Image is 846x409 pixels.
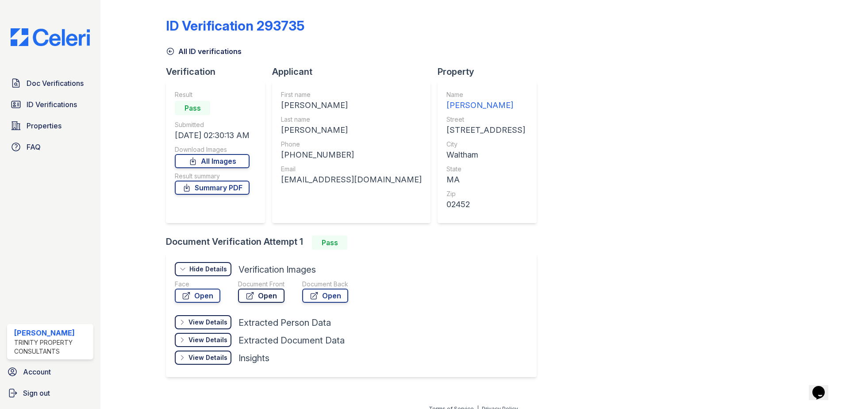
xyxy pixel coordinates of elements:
div: Waltham [446,149,525,161]
div: View Details [188,318,227,327]
a: Properties [7,117,93,135]
a: Open [302,289,348,303]
div: Pass [312,235,347,250]
a: All Images [175,154,250,168]
div: [PERSON_NAME] [281,124,422,136]
div: Last name [281,115,422,124]
div: [STREET_ADDRESS] [446,124,525,136]
span: FAQ [27,142,41,152]
div: Result summary [175,172,250,181]
div: Extracted Document Data [238,334,345,347]
div: First name [281,90,422,99]
div: Hide Details [189,265,227,274]
div: Email [281,165,422,174]
iframe: chat widget [809,374,837,400]
a: Doc Verifications [7,74,93,92]
a: Account [4,363,97,381]
div: View Details [188,336,227,344]
a: ID Verifications [7,96,93,113]
div: 02452 [446,198,525,211]
a: Open [175,289,220,303]
div: Download Images [175,145,250,154]
div: Face [175,280,220,289]
div: View Details [188,353,227,362]
div: Result [175,90,250,99]
div: [PERSON_NAME] [14,328,90,338]
div: State [446,165,525,174]
div: Document Back [302,280,348,289]
a: Name [PERSON_NAME] [446,90,525,112]
div: Phone [281,140,422,149]
span: Account [23,367,51,377]
div: [DATE] 02:30:13 AM [175,129,250,142]
div: [PERSON_NAME] [446,99,525,112]
div: ID Verification 293735 [166,18,304,34]
div: Document Verification Attempt 1 [166,235,544,250]
div: Submitted [175,120,250,129]
div: [PHONE_NUMBER] [281,149,422,161]
div: MA [446,174,525,186]
div: Insights [238,352,269,364]
a: Open [238,289,285,303]
a: Sign out [4,384,97,402]
a: Summary PDF [175,181,250,195]
div: Pass [175,101,210,115]
a: All ID verifications [166,46,242,57]
div: Extracted Person Data [238,316,331,329]
div: Verification Images [238,263,316,276]
div: Street [446,115,525,124]
div: Applicant [272,66,438,78]
span: Doc Verifications [27,78,84,89]
div: Name [446,90,525,99]
span: Sign out [23,388,50,398]
div: City [446,140,525,149]
div: Trinity Property Consultants [14,338,90,356]
div: [PERSON_NAME] [281,99,422,112]
div: Zip [446,189,525,198]
span: ID Verifications [27,99,77,110]
div: [EMAIL_ADDRESS][DOMAIN_NAME] [281,174,422,186]
a: FAQ [7,138,93,156]
div: Document Front [238,280,285,289]
div: Verification [166,66,272,78]
img: CE_Logo_Blue-a8612792a0a2168367f1c8372b55b34899dd931a85d93a1a3d3e32e68fde9ad4.png [4,28,97,46]
span: Properties [27,120,62,131]
div: Property [438,66,544,78]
